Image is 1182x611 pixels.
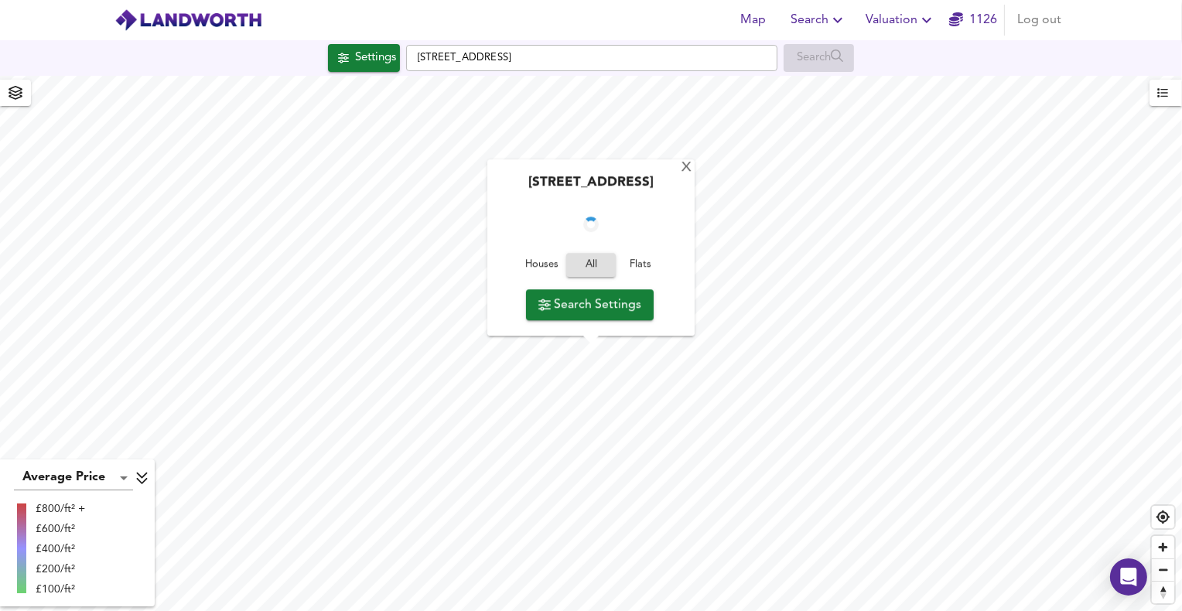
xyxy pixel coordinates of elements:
[328,44,400,72] button: Settings
[355,48,396,68] div: Settings
[538,294,641,316] span: Search Settings
[1152,582,1174,603] span: Reset bearing to north
[328,44,400,72] div: Click to configure Search Settings
[949,9,997,31] a: 1126
[574,257,608,275] span: All
[859,5,942,36] button: Valuation
[1152,536,1174,558] button: Zoom in
[729,5,778,36] button: Map
[791,9,847,31] span: Search
[521,257,562,275] span: Houses
[517,254,566,278] button: Houses
[784,44,854,72] div: Enable a Source before running a Search
[735,9,772,31] span: Map
[1011,5,1068,36] button: Log out
[495,176,687,200] div: [STREET_ADDRESS]
[616,254,665,278] button: Flats
[1152,558,1174,581] button: Zoom out
[36,582,85,597] div: £100/ft²
[36,521,85,537] div: £600/ft²
[680,161,693,176] div: X
[406,45,777,71] input: Enter a location...
[784,5,853,36] button: Search
[36,562,85,577] div: £200/ft²
[620,257,661,275] span: Flats
[566,254,616,278] button: All
[1152,506,1174,528] button: Find my location
[1017,9,1061,31] span: Log out
[866,9,936,31] span: Valuation
[36,541,85,557] div: £400/ft²
[526,289,654,320] button: Search Settings
[1152,581,1174,603] button: Reset bearing to north
[948,5,998,36] button: 1126
[36,501,85,517] div: £800/ft² +
[114,9,262,32] img: logo
[1110,558,1147,596] div: Open Intercom Messenger
[14,466,133,490] div: Average Price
